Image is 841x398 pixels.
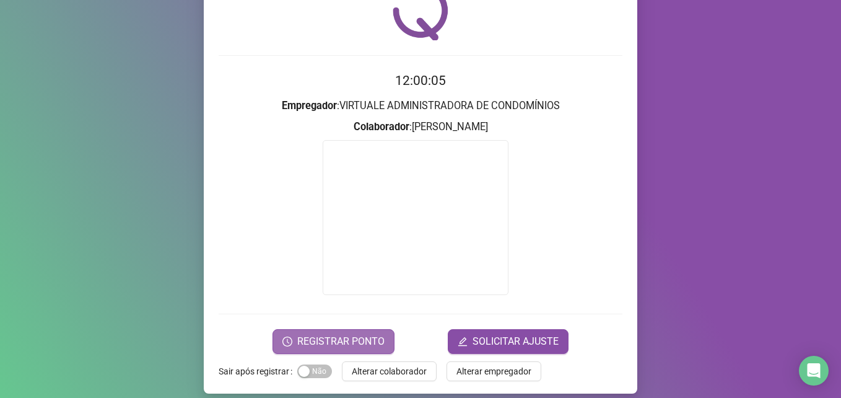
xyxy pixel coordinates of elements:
[297,334,385,349] span: REGISTRAR PONTO
[219,119,622,135] h3: : [PERSON_NAME]
[473,334,559,349] span: SOLICITAR AJUSTE
[448,329,569,354] button: editSOLICITAR AJUSTE
[282,100,337,112] strong: Empregador
[395,73,446,88] time: 12:00:05
[456,365,531,378] span: Alterar empregador
[282,337,292,347] span: clock-circle
[352,365,427,378] span: Alterar colaborador
[447,361,541,381] button: Alterar empregador
[272,329,394,354] button: REGISTRAR PONTO
[799,356,829,386] div: Open Intercom Messenger
[219,361,297,381] label: Sair após registrar
[342,361,437,381] button: Alterar colaborador
[458,337,468,347] span: edit
[219,98,622,114] h3: : VIRTUALE ADMINISTRADORA DE CONDOMÍNIOS
[354,121,409,133] strong: Colaborador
